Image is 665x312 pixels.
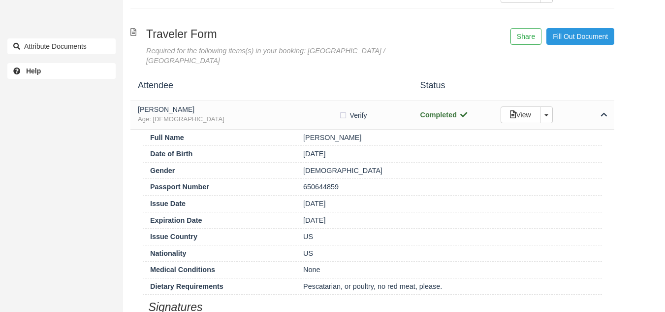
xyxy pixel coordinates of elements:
button: Share [510,28,541,45]
div: Nationality [143,248,296,259]
h5: [PERSON_NAME] [138,106,339,113]
span: Age: [DEMOGRAPHIC_DATA] [138,115,339,124]
strong: Completed [420,111,468,119]
div: Issue Country [143,232,296,242]
div: Required for the following items(s) in your booking: [GEOGRAPHIC_DATA] / [GEOGRAPHIC_DATA] [146,46,435,66]
h4: Status [413,81,494,91]
h2: Traveler Form [146,28,435,40]
div: [DEMOGRAPHIC_DATA] [296,166,602,176]
span: Verify [350,110,367,120]
div: Full Name [143,133,296,143]
div: [DATE] [296,215,602,226]
a: Help [7,63,116,79]
button: Attribute Documents [7,38,116,54]
div: 650644859 [296,182,602,192]
div: [DATE] [296,199,602,209]
div: Dietary Requirements [143,281,296,292]
div: Gender [143,166,296,176]
b: Help [26,67,41,75]
a: View [501,106,540,123]
div: US [296,248,602,259]
div: Passport Number [143,182,296,192]
div: None [296,265,602,275]
div: [PERSON_NAME] [296,133,602,143]
div: US [296,232,602,242]
div: [DATE] [296,149,602,159]
div: Expiration Date [143,215,296,226]
a: Fill Out Document [546,28,614,45]
div: Pescatarian, or poultry, no red meat, please. [296,281,602,292]
div: Issue Date [143,199,296,209]
div: Medical Conditions [143,265,296,275]
h4: Attendee [130,81,413,91]
div: Date of Birth [143,149,296,159]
